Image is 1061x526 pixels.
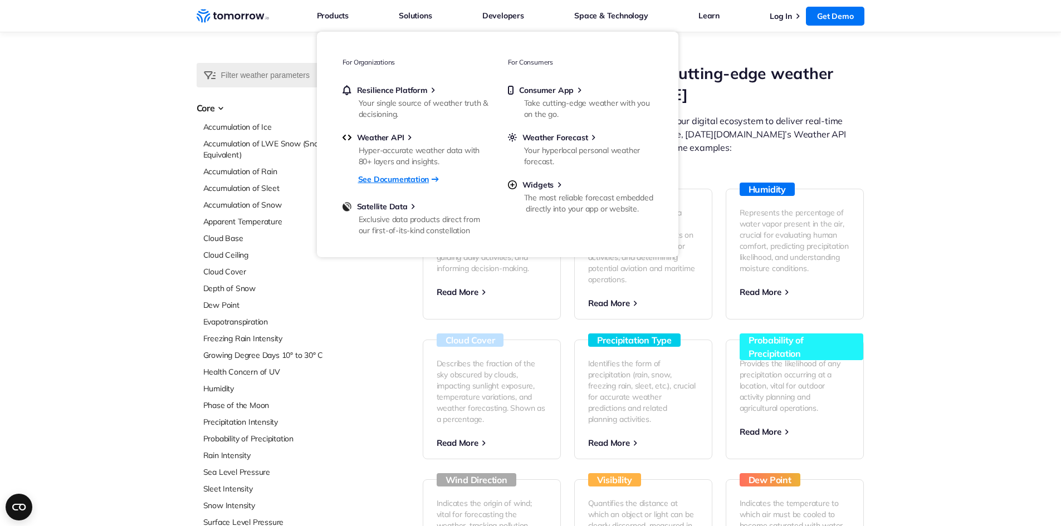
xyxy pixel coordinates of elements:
span: Consumer App [519,85,574,95]
span: Widgets [522,180,554,190]
a: Space & Technology [574,8,648,23]
span: Satellite Data [357,201,408,212]
a: Cloud Ceiling [203,249,351,260]
div: Your single source of weather truth & decisioning. [359,97,488,120]
img: satellite-data-menu.png [343,201,351,212]
a: Sleet Intensity [203,483,351,494]
a: Get Demo [806,7,864,26]
a: Probability of Precipitation [203,433,351,444]
div: Exclusive data products direct from our first-of-its-kind constellation [359,214,488,236]
a: Precipitation Intensity [203,416,351,427]
h3: Core [197,101,351,115]
h3: Visibility [588,473,641,486]
a: Health Concern of UV [203,366,351,377]
a: Probability of Precipitation Provides the likelihood of any precipitation occurring at a location... [726,340,864,459]
h3: Probability of Precipitation [740,333,863,360]
a: Consumer AppTake cutting-edge weather with you on the go. [508,85,653,117]
div: Hyper-accurate weather data with 80+ layers and insights. [359,145,488,167]
a: Rain Intensity [203,450,351,461]
div: Take cutting-edge weather with you on the go. [524,97,654,120]
a: Snow Intensity [203,500,351,511]
span: Weather Forecast [522,132,588,142]
a: Accumulation of Rain [203,166,351,177]
a: Products [317,8,349,23]
span: Resilience Platform [357,85,428,95]
a: Accumulation of Snow [203,199,351,210]
a: Sea Level Pressure [203,466,351,478]
a: Apparent Temperature [203,216,351,227]
div: The most reliable forecast embedded directly into your app or website. [524,192,654,214]
a: Evapotranspiration [203,316,351,327]
h3: For Consumers [508,55,653,70]
span: Read More [437,437,478,448]
a: Growing Degree Days 10° to 30° C [203,350,351,361]
h3: Humidity [740,183,795,196]
p: Represents the percentage of water vapor present in the air, crucial for evaluating human comfort... [740,207,850,274]
a: Accumulation of LWE Snow (Snow Water Equivalent) [203,138,351,160]
a: Cloud Cover [203,266,351,277]
h3: For Organizations [343,55,487,70]
a: Resilience PlatformYour single source of weather truth & decisioning. [343,85,487,117]
a: Weather APIHyper-accurate weather data with 80+ layers and insights. [343,132,487,165]
p: Identifies the form of precipitation (rain, snow, freezing rain, sleet, etc.), crucial for accura... [588,358,698,425]
div: Your hyperlocal personal weather forecast. [524,145,654,167]
span: Read More [740,426,781,437]
a: Cloud Base [203,233,351,244]
h3: Wind Direction [437,473,516,486]
a: Dew Point [203,299,351,311]
span: Read More [740,287,781,297]
span: Read More [588,437,630,448]
a: Freezing Rain Intensity [203,333,351,344]
a: Home link [197,8,269,24]
img: sun.svg [508,132,517,142]
a: See Documentation [358,172,429,186]
h3: Cloud Cover [437,333,504,347]
span: Read More [437,287,478,297]
h3: Precipitation Type [588,333,681,347]
span: Read More [588,298,630,308]
img: api.svg [343,132,351,142]
a: Accumulation of Ice [203,121,351,132]
p: Describes the fraction of the sky obscured by clouds, impacting sunlight exposure, temperature va... [437,358,547,425]
a: Developers [482,8,524,23]
a: Precipitation Type Identifies the form of precipitation (rain, snow, freezing rain, sleet, etc.),... [574,340,712,459]
a: Learn [698,8,720,23]
a: WidgetsThe most reliable forecast embedded directly into your app or website. [508,180,653,212]
input: Filter weather parameters [197,63,351,87]
h3: Dew Point [740,473,800,486]
button: Open CMP widget [6,494,32,520]
a: Cloud Cover Describes the fraction of the sky obscured by clouds, impacting sunlight exposure, te... [423,340,561,459]
span: Weather API [357,132,404,142]
a: Depth of Snow [203,283,351,294]
a: Phase of the Moon [203,400,351,411]
img: mobile.svg [508,85,514,95]
a: Accumulation of Sleet [203,183,351,194]
a: Solutions [399,8,432,23]
img: bell.svg [343,85,351,95]
a: Humidity [203,383,351,394]
a: Humidity Represents the percentage of water vapor present in the air, crucial for evaluating huma... [726,189,864,319]
a: Log In [770,11,792,21]
img: plus-circle.svg [508,180,517,190]
a: Weather ForecastYour hyperlocal personal weather forecast. [508,132,653,165]
a: Satellite DataExclusive data products direct from our first-of-its-kind constellation [343,201,487,234]
p: Provides the likelihood of any precipitation occurring at a location, vital for outdoor activity ... [740,358,850,414]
